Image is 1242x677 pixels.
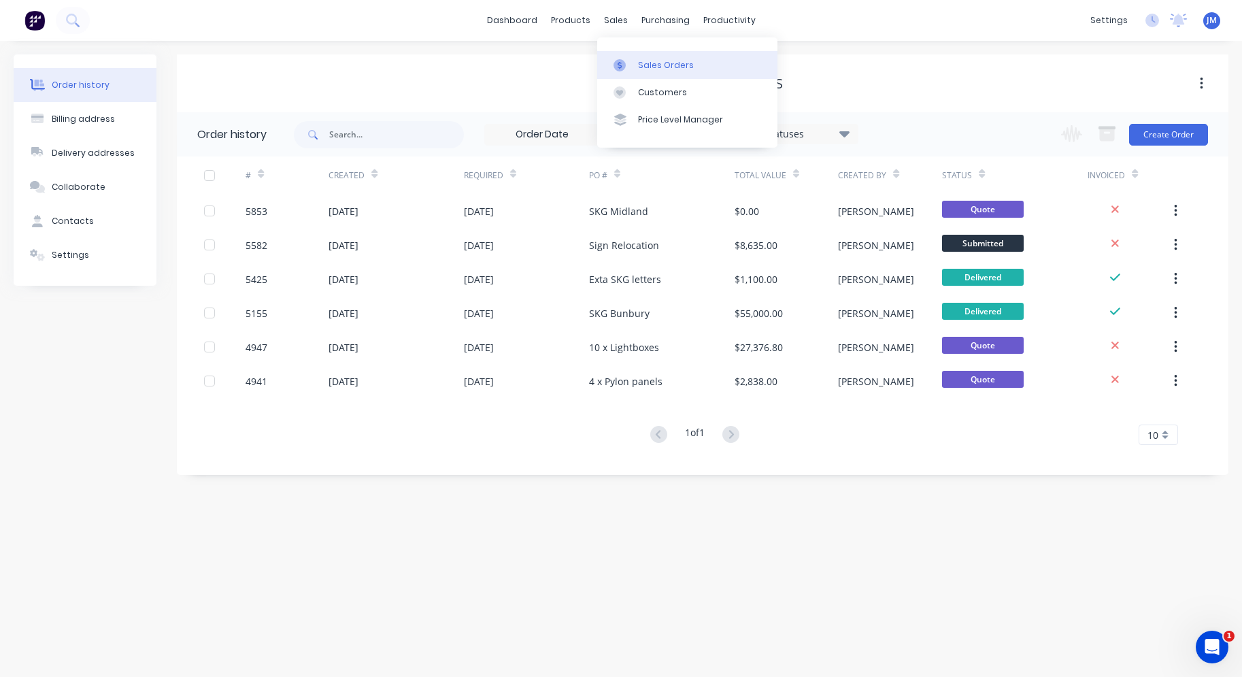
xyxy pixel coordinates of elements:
div: productivity [696,10,762,31]
div: [PERSON_NAME] [838,272,914,286]
div: Status [942,156,1088,194]
div: 4941 [246,374,267,389]
button: Collaborate [14,170,156,204]
span: Quote [942,337,1024,354]
div: [DATE] [464,306,494,320]
div: [DATE] [464,204,494,218]
button: Billing address [14,102,156,136]
div: Total Value [735,156,839,194]
div: 4 x Pylon panels [589,374,662,389]
div: Contacts [52,215,94,227]
div: Delivery addresses [52,147,135,159]
div: Invoiced [1088,156,1171,194]
div: 13 Statuses [743,127,858,142]
div: # [246,156,329,194]
span: Quote [942,201,1024,218]
div: Created [329,156,464,194]
div: Created [329,169,365,182]
button: Contacts [14,204,156,238]
a: Price Level Manager [597,106,777,133]
div: Settings [52,249,89,261]
div: SKG Bunbury [589,306,650,320]
span: Delivered [942,303,1024,320]
div: purchasing [635,10,696,31]
a: dashboard [480,10,544,31]
div: 10 x Lightboxes [589,340,659,354]
div: [DATE] [329,374,358,389]
div: Billing address [52,113,115,125]
div: [DATE] [329,306,358,320]
span: Submitted [942,235,1024,252]
div: [DATE] [464,238,494,252]
span: Delivered [942,269,1024,286]
div: [DATE] [329,272,358,286]
div: # [246,169,251,182]
div: [DATE] [329,204,358,218]
div: Created By [838,156,942,194]
div: $0.00 [735,204,759,218]
div: Created By [838,169,886,182]
div: products [544,10,597,31]
div: PO # [589,169,607,182]
div: Sign Relocation [589,238,659,252]
a: Customers [597,79,777,106]
button: Delivery addresses [14,136,156,170]
div: Order history [52,79,110,91]
div: Price Level Manager [638,114,723,126]
input: Search... [329,121,464,148]
div: 5582 [246,238,267,252]
div: [DATE] [329,238,358,252]
iframe: Intercom live chat [1196,631,1228,663]
div: Required [464,169,503,182]
div: $55,000.00 [735,306,783,320]
input: Order Date [485,125,599,145]
div: 5155 [246,306,267,320]
span: JM [1207,14,1217,27]
div: 4947 [246,340,267,354]
div: $27,376.80 [735,340,783,354]
div: [PERSON_NAME] [838,204,914,218]
div: [DATE] [464,272,494,286]
button: Settings [14,238,156,272]
div: Required [464,156,588,194]
div: sales [597,10,635,31]
div: Invoiced [1088,169,1125,182]
div: [DATE] [464,340,494,354]
div: $8,635.00 [735,238,777,252]
div: $1,100.00 [735,272,777,286]
div: [DATE] [464,374,494,389]
div: 5425 [246,272,267,286]
div: Exta SKG letters [589,272,661,286]
div: 1 of 1 [685,425,705,445]
button: Create Order [1129,124,1208,146]
span: 10 [1147,428,1158,442]
div: settings [1084,10,1135,31]
span: 1 [1224,631,1235,642]
span: Quote [942,371,1024,388]
a: Sales Orders [597,51,777,78]
div: [PERSON_NAME] [838,306,914,320]
div: [PERSON_NAME] [838,374,914,389]
div: [PERSON_NAME] [838,340,914,354]
div: Sales Orders [638,59,694,71]
div: Total Value [735,169,786,182]
div: [DATE] [329,340,358,354]
div: 5853 [246,204,267,218]
div: SKG Midland [589,204,648,218]
div: PO # [589,156,735,194]
button: Order history [14,68,156,102]
div: $2,838.00 [735,374,777,389]
div: Order history [197,127,267,143]
img: Factory [24,10,45,31]
div: [PERSON_NAME] [838,238,914,252]
div: Status [942,169,972,182]
div: Customers [638,86,687,99]
div: Collaborate [52,181,105,193]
